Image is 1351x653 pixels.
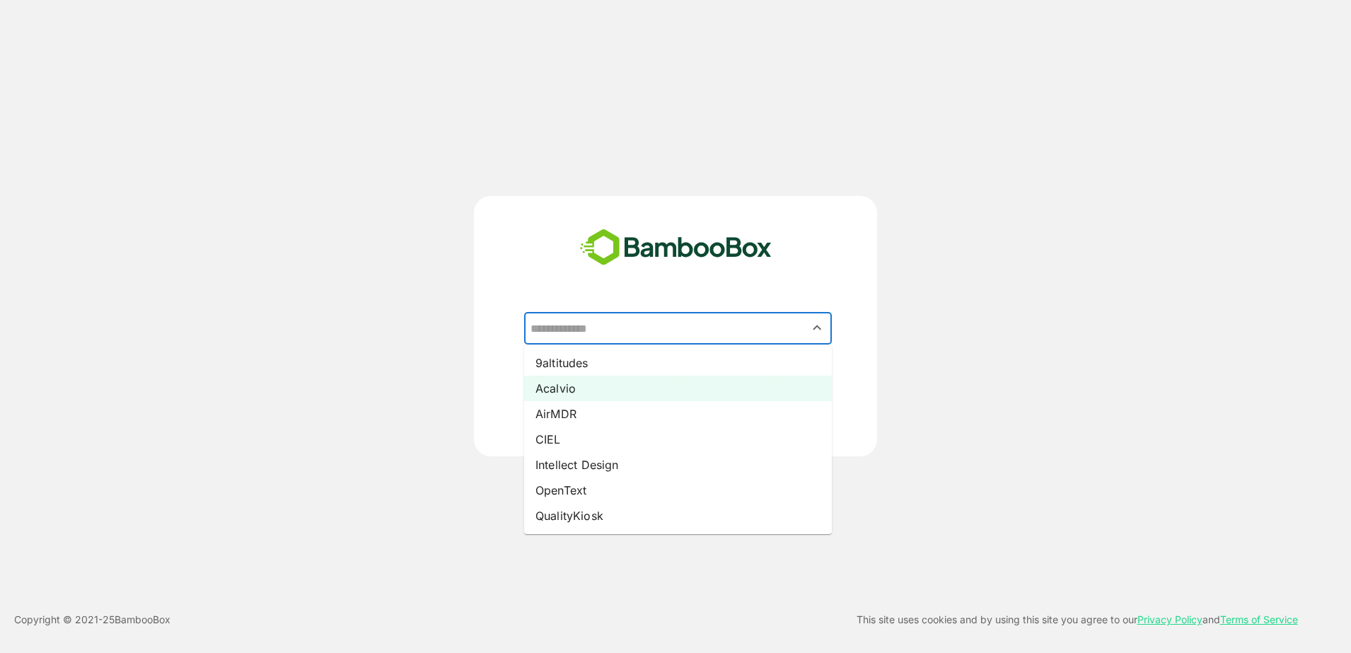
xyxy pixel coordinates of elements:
[808,318,827,337] button: Close
[524,350,832,376] li: 9altitudes
[14,611,170,628] p: Copyright © 2021- 25 BambooBox
[1137,613,1202,625] a: Privacy Policy
[524,401,832,427] li: AirMDR
[524,452,832,478] li: Intellect Design
[1220,613,1298,625] a: Terms of Service
[572,224,779,271] img: bamboobox
[524,503,832,528] li: QualityKiosk
[524,478,832,503] li: OpenText
[857,611,1298,628] p: This site uses cookies and by using this site you agree to our and
[524,376,832,401] li: Acalvio
[524,427,832,452] li: CIEL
